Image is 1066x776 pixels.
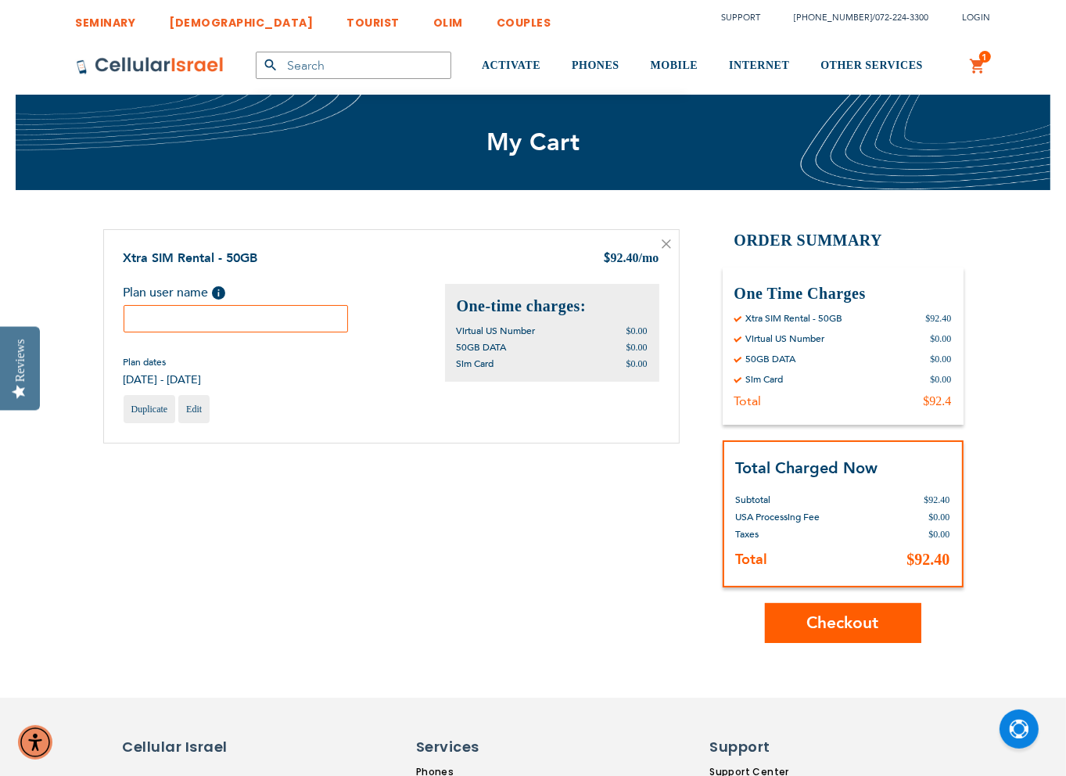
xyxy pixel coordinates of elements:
[820,37,923,95] a: OTHER SERVICES
[929,529,950,540] span: $0.00
[603,250,611,268] span: $
[626,325,648,336] span: $0.00
[931,353,952,365] div: $0.00
[734,393,762,409] div: Total
[765,603,921,643] button: Checkout
[572,59,619,71] span: PHONES
[433,4,463,33] a: OLIM
[963,12,991,23] span: Login
[626,358,648,369] span: $0.00
[497,4,551,33] a: COUPLES
[123,737,256,757] h6: Cellular Israel
[926,312,952,325] div: $92.40
[876,12,929,23] a: 072-224-3300
[603,250,659,268] div: 92.40
[178,395,210,423] a: Edit
[347,4,400,33] a: TOURIST
[779,6,929,29] li: /
[907,551,950,568] span: $92.40
[457,296,648,317] h2: One-time charges:
[124,356,202,368] span: Plan dates
[982,51,988,63] span: 1
[931,332,952,345] div: $0.00
[651,59,698,71] span: MOBILE
[124,250,258,267] a: Xtra SIM Rental - 50GB
[651,37,698,95] a: MOBILE
[18,725,52,760] div: Accessibility Menu
[729,37,789,95] a: INTERNET
[820,59,923,71] span: OTHER SERVICES
[457,357,494,370] span: Sim Card
[416,737,549,757] h6: Services
[76,4,136,33] a: SEMINARY
[734,283,952,304] h3: One Time Charges
[746,353,796,365] div: 50GB DATA
[929,512,950,523] span: $0.00
[124,395,176,423] a: Duplicate
[924,393,952,409] div: $92.4
[931,373,952,386] div: $0.00
[709,737,802,757] h6: Support
[746,332,825,345] div: Virtual US Number
[722,12,761,23] a: Support
[256,52,451,79] input: Search
[736,550,768,569] strong: Total
[807,612,879,634] span: Checkout
[457,341,507,354] span: 50GB DATA
[736,480,878,508] th: Subtotal
[924,494,950,505] span: $92.40
[482,59,540,71] span: ACTIVATE
[572,37,619,95] a: PHONES
[970,57,987,76] a: 1
[746,373,784,386] div: Sim Card
[639,251,659,264] span: /mo
[795,12,873,23] a: [PHONE_NUMBER]
[626,342,648,353] span: $0.00
[736,458,878,479] strong: Total Charged Now
[13,339,27,382] div: Reviews
[170,4,314,33] a: [DEMOGRAPHIC_DATA]
[746,312,843,325] div: Xtra SIM Rental - 50GB
[736,526,878,543] th: Taxes
[723,229,964,252] h2: Order Summary
[486,126,580,159] span: My Cart
[736,511,820,523] span: USA Processing Fee
[76,56,224,75] img: Cellular Israel Logo
[729,59,789,71] span: INTERNET
[457,325,536,337] span: Virtual US Number
[482,37,540,95] a: ACTIVATE
[124,372,202,387] span: [DATE] - [DATE]
[212,286,225,300] span: Help
[186,404,202,415] span: Edit
[124,284,209,301] span: Plan user name
[131,404,168,415] span: Duplicate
